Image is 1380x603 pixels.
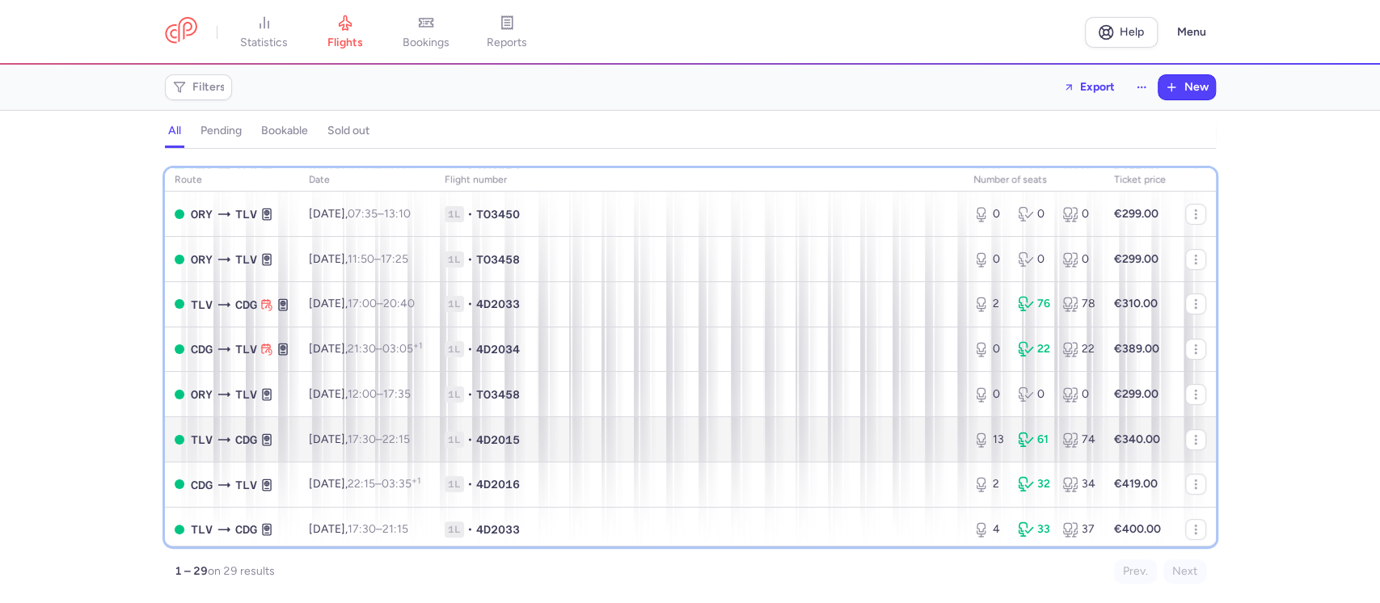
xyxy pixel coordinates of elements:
[1080,81,1115,93] span: Export
[1114,432,1160,446] strong: €340.00
[1018,432,1049,448] div: 61
[973,386,1005,403] div: 0
[348,207,378,221] time: 07:35
[487,36,527,50] span: reports
[1018,521,1049,538] div: 33
[165,168,299,192] th: route
[235,251,257,268] span: TLV
[192,81,226,94] span: Filters
[165,17,197,47] a: CitizenPlane red outlined logo
[964,168,1104,192] th: number of seats
[476,386,520,403] span: TO3458
[1062,432,1094,448] div: 74
[1018,296,1049,312] div: 76
[476,251,520,268] span: TO3458
[309,522,408,536] span: [DATE],
[191,431,213,449] span: TLV
[1158,75,1215,99] button: New
[261,124,308,138] h4: bookable
[299,168,435,192] th: date
[309,252,408,266] span: [DATE],
[327,124,369,138] h4: sold out
[1114,342,1159,356] strong: €389.00
[235,431,257,449] span: CDG
[191,205,213,223] span: ORY
[445,206,464,222] span: 1L
[1018,206,1049,222] div: 0
[467,251,473,268] span: •
[1163,559,1206,584] button: Next
[348,432,410,446] span: –
[1104,168,1175,192] th: Ticket price
[348,522,376,536] time: 17:30
[476,206,520,222] span: TO3450
[445,386,464,403] span: 1L
[467,386,473,403] span: •
[309,207,411,221] span: [DATE],
[445,432,464,448] span: 1L
[973,521,1005,538] div: 4
[175,564,208,578] strong: 1 – 29
[383,387,411,401] time: 17:35
[382,477,420,491] time: 03:35
[1018,386,1049,403] div: 0
[445,251,464,268] span: 1L
[235,205,257,223] span: TLV
[445,296,464,312] span: 1L
[1114,252,1158,266] strong: €299.00
[235,476,257,494] span: TLV
[973,251,1005,268] div: 0
[467,341,473,357] span: •
[240,36,288,50] span: statistics
[411,475,420,486] sup: +1
[208,564,275,578] span: on 29 results
[166,75,231,99] button: Filters
[309,297,415,310] span: [DATE],
[1062,296,1094,312] div: 78
[309,342,422,356] span: [DATE],
[476,296,520,312] span: 4D2033
[348,387,411,401] span: –
[1062,476,1094,492] div: 34
[973,296,1005,312] div: 2
[1062,521,1094,538] div: 37
[191,251,213,268] span: ORY
[348,342,376,356] time: 21:30
[467,521,473,538] span: •
[348,432,376,446] time: 17:30
[435,168,964,192] th: Flight number
[1062,206,1094,222] div: 0
[1053,74,1125,100] button: Export
[1018,476,1049,492] div: 32
[381,252,408,266] time: 17:25
[403,36,449,50] span: bookings
[309,387,411,401] span: [DATE],
[466,15,547,50] a: reports
[973,432,1005,448] div: 13
[348,297,377,310] time: 17:00
[235,340,257,358] span: TLV
[191,340,213,358] span: CDG
[348,297,415,310] span: –
[1018,341,1049,357] div: 22
[200,124,242,138] h4: pending
[348,207,411,221] span: –
[1114,559,1157,584] button: Prev.
[1167,17,1216,48] button: Menu
[467,432,473,448] span: •
[445,476,464,492] span: 1L
[168,124,181,138] h4: all
[476,341,520,357] span: 4D2034
[348,477,420,491] span: –
[309,432,410,446] span: [DATE],
[973,206,1005,222] div: 0
[413,340,422,351] sup: +1
[235,296,257,314] span: CDG
[1114,297,1158,310] strong: €310.00
[348,522,408,536] span: –
[467,296,473,312] span: •
[1114,477,1158,491] strong: €419.00
[1114,207,1158,221] strong: €299.00
[382,342,422,356] time: 03:05
[467,476,473,492] span: •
